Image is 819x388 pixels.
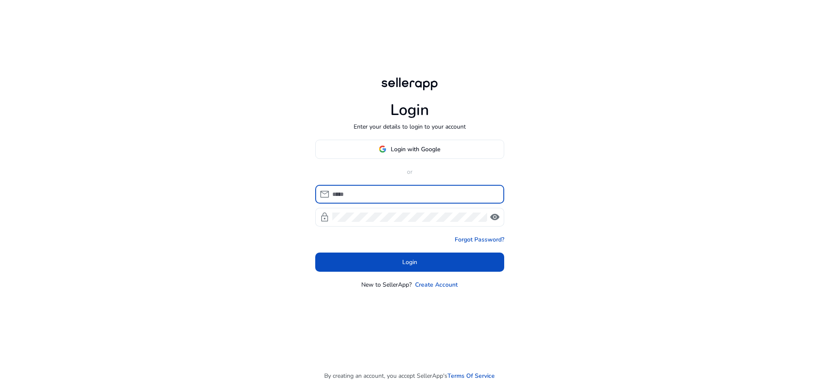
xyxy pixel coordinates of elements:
a: Create Account [415,280,458,289]
p: Enter your details to login to your account [354,122,466,131]
span: visibility [490,212,500,222]
span: mail [319,189,330,199]
span: Login with Google [391,145,440,154]
p: New to SellerApp? [361,280,412,289]
p: or [315,167,504,176]
button: Login [315,253,504,272]
a: Terms Of Service [447,371,495,380]
img: google-logo.svg [379,145,386,153]
button: Login with Google [315,140,504,159]
h1: Login [390,101,429,119]
span: Login [402,258,417,267]
a: Forgot Password? [455,235,504,244]
span: lock [319,212,330,222]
